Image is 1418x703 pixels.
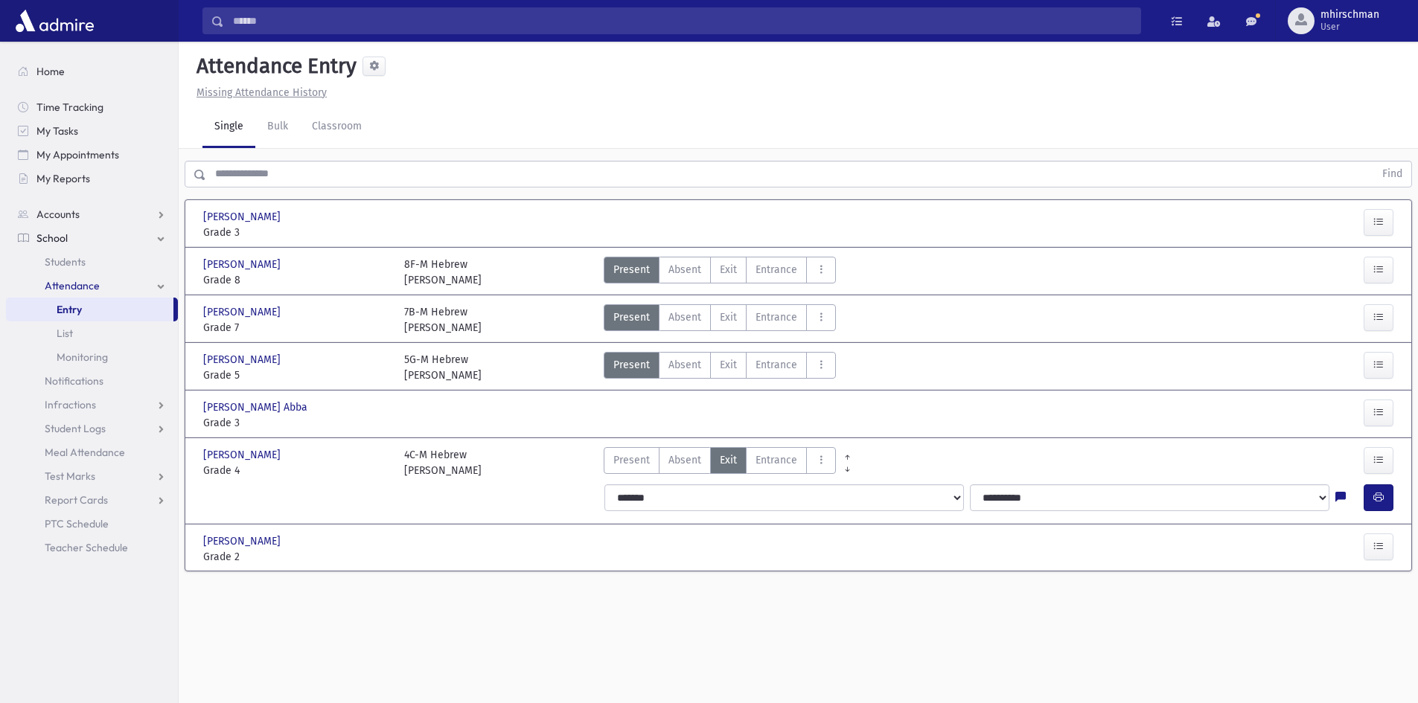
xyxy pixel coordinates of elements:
span: Infractions [45,398,96,411]
a: Student Logs [6,417,178,440]
span: Absent [668,309,701,325]
span: Exit [720,452,737,468]
a: My Tasks [6,119,178,143]
div: AttTypes [604,304,836,336]
span: Absent [668,262,701,277]
span: Home [36,65,65,78]
a: Classroom [300,106,374,148]
span: My Reports [36,172,90,185]
a: Time Tracking [6,95,178,119]
a: List [6,321,178,345]
span: List [57,327,73,340]
a: Bulk [255,106,300,148]
span: Present [613,309,650,325]
h5: Attendance Entry [191,54,357,79]
span: Monitoring [57,350,108,364]
span: [PERSON_NAME] [203,352,284,367]
a: Report Cards [6,488,178,512]
img: AdmirePro [12,6,98,36]
a: Meal Attendance [6,440,178,464]
span: Absent [668,452,701,468]
span: Grade 3 [203,415,389,431]
span: Teacher Schedule [45,541,128,554]
a: Notifications [6,369,178,393]
span: Meal Attendance [45,446,125,459]
a: Entry [6,298,173,321]
span: Grade 3 [203,225,389,240]
span: Absent [668,357,701,373]
span: Grade 5 [203,367,389,383]
span: Grade 2 [203,549,389,565]
span: Entrance [756,309,797,325]
span: Entrance [756,452,797,468]
span: Students [45,255,86,269]
button: Find [1373,161,1411,187]
a: Single [202,106,255,148]
div: AttTypes [604,447,836,478]
span: School [36,231,68,245]
a: PTC Schedule [6,512,178,536]
a: Missing Attendance History [191,86,327,99]
span: Present [613,357,650,373]
span: [PERSON_NAME] [203,257,284,272]
span: Exit [720,309,737,325]
a: School [6,226,178,250]
div: 5G-M Hebrew [PERSON_NAME] [404,352,482,383]
input: Search [224,7,1140,34]
a: Test Marks [6,464,178,488]
div: AttTypes [604,352,836,383]
span: Grade 4 [203,463,389,478]
a: Monitoring [6,345,178,369]
a: My Reports [6,167,178,190]
span: [PERSON_NAME] [203,533,284,549]
a: Students [6,250,178,274]
a: Infractions [6,393,178,417]
span: Entry [57,303,82,316]
a: My Appointments [6,143,178,167]
a: Teacher Schedule [6,536,178,559]
span: [PERSON_NAME] [203,304,284,320]
span: [PERSON_NAME] Abba [203,399,310,415]
span: Attendance [45,279,100,292]
div: 8F-M Hebrew [PERSON_NAME] [404,257,482,288]
span: Report Cards [45,493,108,507]
span: Entrance [756,357,797,373]
div: 4C-M Hebrew [PERSON_NAME] [404,447,482,478]
span: PTC Schedule [45,517,109,530]
span: My Appointments [36,148,119,161]
span: Time Tracking [36,100,103,114]
span: My Tasks [36,124,78,138]
span: [PERSON_NAME] [203,209,284,225]
a: Accounts [6,202,178,226]
span: mhirschman [1320,9,1379,21]
span: Grade 8 [203,272,389,288]
span: Notifications [45,374,103,388]
a: Attendance [6,274,178,298]
span: Present [613,262,650,277]
span: Student Logs [45,422,106,435]
span: Accounts [36,208,80,221]
span: User [1320,21,1379,33]
div: AttTypes [604,257,836,288]
span: [PERSON_NAME] [203,447,284,463]
div: 7B-M Hebrew [PERSON_NAME] [404,304,482,336]
span: Entrance [756,262,797,277]
a: Home [6,60,178,83]
span: Exit [720,262,737,277]
span: Test Marks [45,469,95,483]
span: Exit [720,357,737,373]
u: Missing Attendance History [197,86,327,99]
span: Grade 7 [203,320,389,336]
span: Present [613,452,650,468]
